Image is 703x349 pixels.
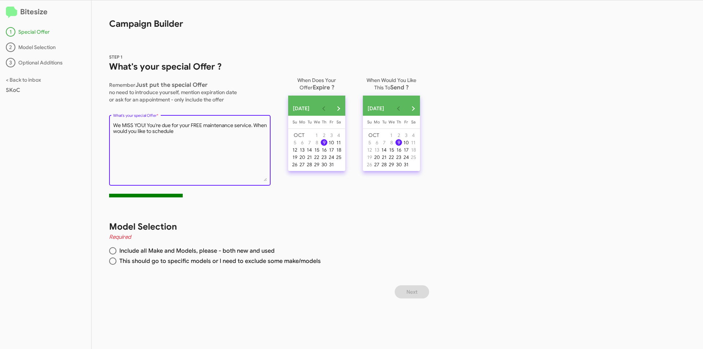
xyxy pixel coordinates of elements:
[411,119,416,125] span: Sa
[321,146,327,153] div: 16
[306,146,313,153] div: 14
[366,139,373,146] button: October 5, 2025
[306,154,313,160] div: 21
[402,161,410,168] button: October 31, 2025
[6,58,15,67] div: 3
[403,146,409,153] div: 17
[313,139,320,146] button: October 8, 2025
[288,74,345,91] p: When Does Your Offer
[395,139,402,146] button: October 9, 2025
[328,161,335,168] button: October 31, 2025
[335,131,342,139] button: October 4, 2025
[299,161,305,168] div: 27
[403,139,409,146] div: 10
[373,153,380,161] button: October 20, 2025
[391,101,406,116] button: Previous month
[335,146,342,153] div: 18
[395,153,402,161] button: October 23, 2025
[366,161,373,168] button: October 26, 2025
[291,161,298,168] div: 26
[298,153,306,161] button: October 20, 2025
[320,146,328,153] button: October 16, 2025
[373,146,380,153] div: 13
[373,139,380,146] div: 6
[410,146,417,153] div: 18
[291,161,298,168] button: October 26, 2025
[410,153,417,161] button: October 25, 2025
[380,161,388,168] button: October 28, 2025
[308,119,312,125] span: Tu
[380,153,388,161] button: October 21, 2025
[306,153,313,161] button: October 21, 2025
[291,153,298,161] button: October 19, 2025
[388,146,395,153] div: 15
[373,161,380,168] div: 27
[321,132,327,138] div: 2
[320,161,328,168] button: October 30, 2025
[293,119,297,125] span: Su
[388,153,395,161] button: October 22, 2025
[331,101,346,116] button: Next month
[395,146,402,153] button: October 16, 2025
[381,154,387,160] div: 21
[395,146,402,153] div: 16
[299,146,305,153] div: 13
[313,146,320,153] div: 15
[109,233,414,241] h4: Required
[388,161,395,168] div: 29
[320,139,328,146] button: October 9, 2025
[6,58,85,67] div: Optional Additions
[314,119,320,125] span: We
[328,146,335,153] button: October 17, 2025
[116,257,321,265] span: This should go to specific models or I need to exclude some make/models
[109,221,414,233] h1: Model Selection
[306,161,313,168] button: October 28, 2025
[313,84,334,91] span: Expire ?
[388,119,395,125] span: We
[6,42,85,52] div: Model Selection
[366,153,373,161] button: October 19, 2025
[395,132,402,138] div: 2
[291,146,298,153] div: 12
[299,119,305,125] span: Mo
[402,146,410,153] button: October 17, 2025
[410,154,417,160] div: 25
[410,132,417,138] div: 4
[336,119,341,125] span: Sa
[291,139,298,146] button: October 5, 2025
[6,27,85,37] div: Special Offer
[366,131,388,139] td: OCT
[366,146,373,153] div: 12
[388,139,395,146] div: 8
[291,154,298,160] div: 19
[330,119,333,125] span: Fr
[410,146,417,153] button: October 18, 2025
[367,119,372,125] span: Su
[299,139,305,146] div: 6
[299,154,305,160] div: 20
[404,119,408,125] span: Fr
[306,139,313,146] div: 7
[306,139,313,146] button: October 7, 2025
[397,119,401,125] span: Th
[368,102,384,115] span: [DATE]
[366,139,373,146] div: 5
[328,146,335,153] div: 17
[328,131,335,139] button: October 3, 2025
[363,74,420,91] p: When Would You Like This To
[403,154,409,160] div: 24
[402,153,410,161] button: October 24, 2025
[402,131,410,139] button: October 3, 2025
[313,131,320,139] button: October 1, 2025
[380,146,388,153] button: October 14, 2025
[381,146,387,153] div: 14
[335,146,342,153] button: October 18, 2025
[116,247,275,255] span: Include all Make and Models, please - both new and used
[403,132,409,138] div: 3
[316,101,331,116] button: Previous month
[388,154,395,160] div: 22
[313,161,320,168] button: October 29, 2025
[362,101,391,116] button: Choose month and year
[382,119,386,125] span: Tu
[328,132,335,138] div: 3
